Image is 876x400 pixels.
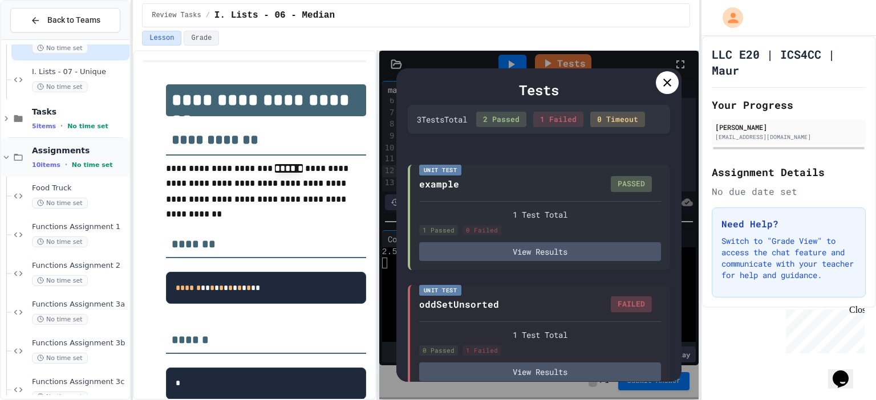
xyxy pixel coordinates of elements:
button: Back to Teams [10,8,120,32]
span: Functions Assignment 3b [32,338,127,348]
span: Functions Assignment 3c [32,377,127,387]
span: No time set [32,353,88,364]
h1: LLC E20 | ICS4CC | Maur [712,46,866,78]
span: Tasks [32,107,127,117]
div: FAILED [611,296,652,312]
button: Grade [184,31,219,46]
span: I. Lists - 07 - Unique [32,67,127,77]
span: Functions Assignment 2 [32,261,127,271]
div: 1 Failed [463,345,501,356]
span: / [206,11,210,20]
div: 1 Failed [533,112,583,128]
div: 0 Failed [463,225,501,236]
h2: Assignment Details [712,164,866,180]
iframe: chat widget [781,305,865,353]
button: View Results [419,362,661,381]
span: Back to Teams [47,14,100,26]
div: [EMAIL_ADDRESS][DOMAIN_NAME] [715,133,862,141]
div: [PERSON_NAME] [715,122,862,132]
div: Chat with us now!Close [5,5,79,72]
span: No time set [72,161,113,169]
div: Unit Test [419,165,462,175]
button: Lesson [142,31,181,46]
div: example [419,177,459,191]
div: 1 Passed [419,225,458,236]
div: 2 Passed [476,112,526,128]
div: 0 Passed [419,345,458,356]
span: Functions Assignment 3a [32,300,127,309]
div: My Account [711,5,746,31]
h3: Need Help? [721,217,856,231]
span: Food Truck [32,183,127,193]
div: PASSED [611,176,652,192]
iframe: chat widget [828,354,865,389]
div: 1 Test Total [419,329,661,341]
div: oddSetUnsorted [419,297,499,311]
span: No time set [32,275,88,286]
div: No due date set [712,185,866,198]
div: 0 Timeout [590,112,645,128]
span: No time set [32,198,88,209]
div: 3 Test s Total [417,113,467,125]
span: Review Tasks [152,11,201,20]
button: View Results [419,242,661,261]
div: Unit Test [419,285,462,296]
span: No time set [32,314,88,325]
span: No time set [32,236,88,247]
span: No time set [32,81,88,92]
span: No time set [67,123,108,130]
span: I. Lists - 06 - Median [214,9,335,22]
span: No time set [32,43,88,54]
p: Switch to "Grade View" to access the chat feature and communicate with your teacher for help and ... [721,235,856,281]
div: Tests [408,80,670,100]
div: 1 Test Total [419,209,661,221]
span: • [60,121,63,130]
span: Assignments [32,145,127,156]
span: 10 items [32,161,60,169]
span: Functions Assignment 1 [32,222,127,232]
span: • [65,160,67,169]
h2: Your Progress [712,97,866,113]
span: 5 items [32,123,56,130]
